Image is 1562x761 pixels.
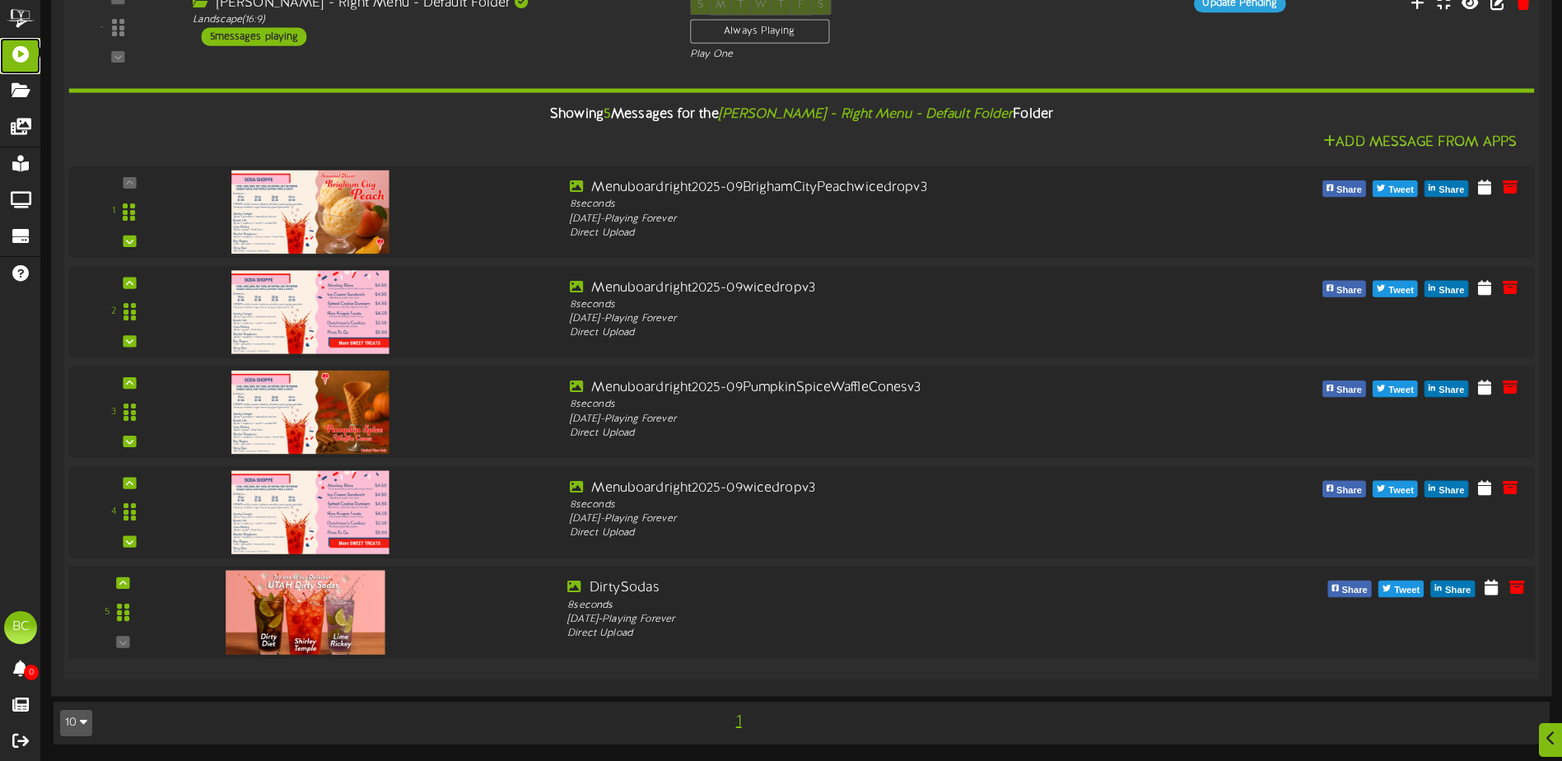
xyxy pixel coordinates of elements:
[1373,380,1418,397] button: Tweet
[1338,581,1370,600] span: Share
[567,598,1159,613] div: 8 seconds
[1373,180,1418,197] button: Tweet
[570,398,1155,412] div: 8 seconds
[1373,481,1418,497] button: Tweet
[1424,281,1468,297] button: Share
[231,170,389,254] img: 17ef3820-2aca-4b88-928f-15d103e5dfd4.png
[570,379,1155,398] div: Menuboardright2025-09PumpkinSpiceWaffleConesv3
[570,226,1155,240] div: Direct Upload
[732,712,746,731] span: 1
[1424,380,1468,397] button: Share
[1431,581,1476,597] button: Share
[1442,581,1474,600] span: Share
[231,471,389,554] img: c8b81960-c6aa-4cd3-9fa8-2beca698e32b.png
[570,427,1155,441] div: Direct Upload
[193,13,664,27] div: Landscape ( 16:9 )
[1322,180,1366,197] button: Share
[60,710,92,736] button: 10
[570,527,1155,541] div: Direct Upload
[570,512,1155,526] div: [DATE] - Playing Forever
[567,613,1159,628] div: [DATE] - Playing Forever
[570,326,1155,340] div: Direct Upload
[1322,281,1366,297] button: Share
[1322,380,1366,397] button: Share
[690,48,1037,62] div: Play One
[4,611,37,644] div: BC
[1318,133,1522,153] button: Add Message From Apps
[1385,482,1417,500] span: Tweet
[570,298,1155,312] div: 8 seconds
[1435,381,1467,399] span: Share
[1373,281,1418,297] button: Tweet
[570,198,1155,212] div: 8 seconds
[570,413,1155,427] div: [DATE] - Playing Forever
[1333,282,1365,300] span: Share
[1385,181,1417,199] span: Tweet
[1322,481,1366,497] button: Share
[24,665,39,680] span: 0
[1435,181,1467,199] span: Share
[570,279,1155,298] div: Menuboardright2025-09wicedropv3
[1385,282,1417,300] span: Tweet
[56,97,1546,133] div: Showing Messages for the Folder
[567,627,1159,642] div: Direct Upload
[226,571,385,655] img: 618bf141-be92-43b7-8664-1e4226984162.png
[1378,581,1424,597] button: Tweet
[1435,282,1467,300] span: Share
[570,479,1155,498] div: Menuboardright2025-09wicedropv3
[570,498,1155,512] div: 8 seconds
[1424,481,1468,497] button: Share
[690,20,829,44] div: Always Playing
[567,579,1159,598] div: DirtySodas
[1333,482,1365,500] span: Share
[1385,381,1417,399] span: Tweet
[1424,180,1468,197] button: Share
[604,107,611,122] span: 5
[1435,482,1467,500] span: Share
[231,371,389,454] img: ac6146e3-e3d6-4d11-833d-23a107eedf54.png
[1333,181,1365,199] span: Share
[570,212,1155,226] div: [DATE] - Playing Forever
[570,179,1155,198] div: Menuboardright2025-09BrighamCityPeachwicedropv3
[1391,581,1423,600] span: Tweet
[202,28,307,46] div: 5 messages playing
[231,270,389,353] img: 58f5f430-826f-408b-a39b-0388aae861d6.png
[1333,381,1365,399] span: Share
[1327,581,1372,597] button: Share
[570,312,1155,326] div: [DATE] - Playing Forever
[719,107,1014,122] i: [PERSON_NAME] - Right Menu - Default Folder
